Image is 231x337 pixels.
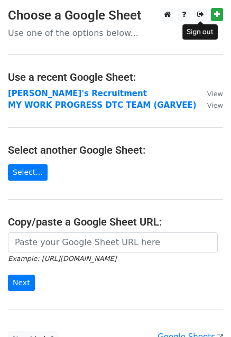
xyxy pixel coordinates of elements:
a: [PERSON_NAME]'s Recruitment [8,89,147,98]
p: Use one of the options below... [8,27,223,39]
a: MY WORK PROGRESS DTC TEAM (GARVEE) [8,100,197,110]
input: Next [8,275,35,291]
h4: Copy/paste a Google Sheet URL: [8,216,223,228]
small: View [207,101,223,109]
h4: Select another Google Sheet: [8,144,223,156]
h3: Choose a Google Sheet [8,8,223,23]
a: View [197,100,223,110]
h4: Use a recent Google Sheet: [8,71,223,83]
a: View [197,89,223,98]
small: Example: [URL][DOMAIN_NAME] [8,255,116,263]
input: Paste your Google Sheet URL here [8,232,218,252]
div: Sign out [182,24,218,40]
small: View [207,90,223,98]
a: Select... [8,164,48,181]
